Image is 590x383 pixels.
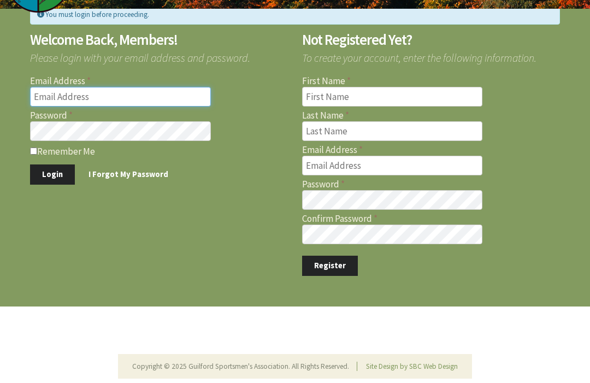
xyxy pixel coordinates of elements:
[302,156,483,176] input: Email Address
[30,87,211,107] input: Email Address
[302,122,483,142] input: Last Name
[76,165,180,185] a: I Forgot My Password
[302,180,560,190] label: Password
[302,77,560,86] label: First Name
[30,48,288,64] span: Please login with your email address and password.
[302,48,560,64] span: To create your account, enter the following information.
[30,165,75,185] button: Login
[30,146,288,157] label: Remember Me
[302,111,560,121] label: Last Name
[302,87,483,107] input: First Name
[302,215,560,224] label: Confirm Password
[302,146,560,155] label: Email Address
[302,33,560,48] h2: Not Registered Yet?
[30,5,560,25] div: You must login before proceeding.
[366,362,458,372] a: Site Design by SBC Web Design
[30,33,288,48] h2: Welcome Back, Members!
[30,111,288,121] label: Password
[30,77,288,86] label: Email Address
[30,148,37,155] input: Remember Me
[132,362,357,372] li: Copyright © 2025 Guilford Sportsmen's Association. All Rights Reserved.
[302,256,358,276] button: Register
